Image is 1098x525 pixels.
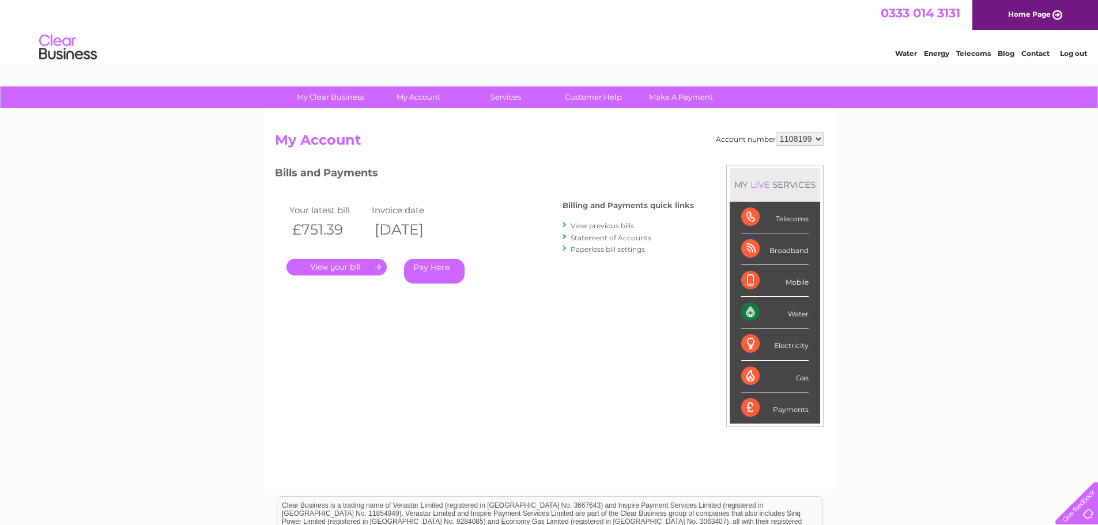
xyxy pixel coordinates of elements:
[404,259,465,284] a: Pay Here
[1021,49,1050,58] a: Contact
[571,233,651,242] a: Statement of Accounts
[741,265,809,297] div: Mobile
[741,202,809,233] div: Telecoms
[924,49,949,58] a: Energy
[275,132,824,154] h2: My Account
[730,168,820,201] div: MY SERVICES
[741,233,809,265] div: Broadband
[286,218,369,241] th: £751.39
[458,86,553,108] a: Services
[1060,49,1087,58] a: Log out
[286,259,387,275] a: .
[277,6,822,56] div: Clear Business is a trading name of Verastar Limited (registered in [GEOGRAPHIC_DATA] No. 3667643...
[546,86,641,108] a: Customer Help
[881,6,960,20] a: 0333 014 3131
[741,392,809,424] div: Payments
[563,201,694,210] h4: Billing and Payments quick links
[741,297,809,328] div: Water
[956,49,991,58] a: Telecoms
[39,30,97,65] img: logo.png
[741,361,809,392] div: Gas
[571,221,634,230] a: View previous bills
[571,245,645,254] a: Paperless bill settings
[998,49,1014,58] a: Blog
[895,49,917,58] a: Water
[369,202,452,218] td: Invoice date
[633,86,729,108] a: Make A Payment
[275,165,694,185] h3: Bills and Payments
[286,202,369,218] td: Your latest bill
[716,132,824,146] div: Account number
[369,218,452,241] th: [DATE]
[371,86,466,108] a: My Account
[748,179,772,190] div: LIVE
[283,86,378,108] a: My Clear Business
[741,328,809,360] div: Electricity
